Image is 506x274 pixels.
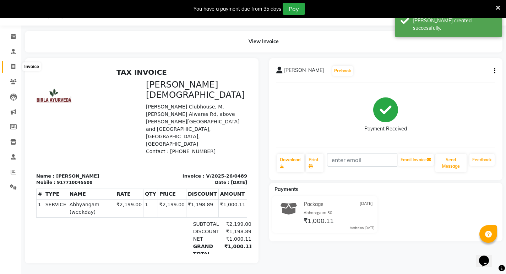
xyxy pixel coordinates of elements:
[199,114,215,121] div: [DATE]
[188,170,219,178] div: ₹1,000.11
[469,154,495,166] a: Feedback
[435,154,467,172] button: Send Message
[476,246,499,267] iframe: chat widget
[114,83,215,90] p: Contact : [PHONE_NUMBER]
[4,107,105,114] p: Name : [PERSON_NAME]
[157,178,188,192] div: GRAND TOTAL
[186,124,215,134] th: AMOUNT
[111,124,126,134] th: QTY
[188,163,219,170] div: ₹1,198.89
[111,134,126,152] td: 1
[360,201,373,208] span: [DATE]
[126,124,154,134] th: PRICE
[283,3,305,15] button: Pay
[5,124,12,134] th: #
[183,114,197,121] div: Date :
[157,155,188,163] div: SUBTOTAL
[83,134,111,152] td: ₹2,199.00
[4,114,23,121] div: Mobile :
[114,107,215,114] p: Invoice : V/2025-26/0489
[4,3,215,11] h2: TAX INVOICE
[114,14,215,35] h3: [PERSON_NAME][DEMOGRAPHIC_DATA]
[114,38,215,83] p: [PERSON_NAME] Clubhouse, M, [PERSON_NAME] Alwares Rd, above [PERSON_NAME][GEOGRAPHIC_DATA] and [G...
[194,5,281,13] div: You have a payment due from 35 days
[126,134,154,152] td: ₹2,199.00
[22,62,40,71] div: Invoice
[284,67,324,77] span: [PERSON_NAME]
[350,225,375,230] div: Added on [DATE]
[188,155,219,163] div: ₹2,199.00
[277,154,304,172] a: Download
[154,134,187,152] td: ₹1,198.89
[12,134,36,152] td: SERVICE
[304,217,334,227] span: ₹1,000.11
[25,31,502,52] div: View Invoice
[12,124,36,134] th: TYPE
[306,154,323,172] a: Print
[304,210,375,216] div: Abhangyam 50
[332,66,353,76] button: Prebook
[188,178,219,192] div: ₹1,000.11
[413,17,496,32] div: Bill created successfully.
[83,124,111,134] th: RATE
[327,153,397,167] input: enter email
[304,201,323,208] span: Package
[154,124,187,134] th: DISCOUNT
[38,136,81,151] span: Abhyangam (weekday)
[274,186,298,192] span: Payments
[186,134,215,152] td: ₹1,000.11
[36,124,83,134] th: NAME
[398,154,434,166] button: Email Invoice
[364,125,407,133] div: Payment Received
[5,134,12,152] td: 1
[157,170,188,178] div: NET
[157,163,188,170] div: DISCOUNT
[25,114,60,121] div: 917710045508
